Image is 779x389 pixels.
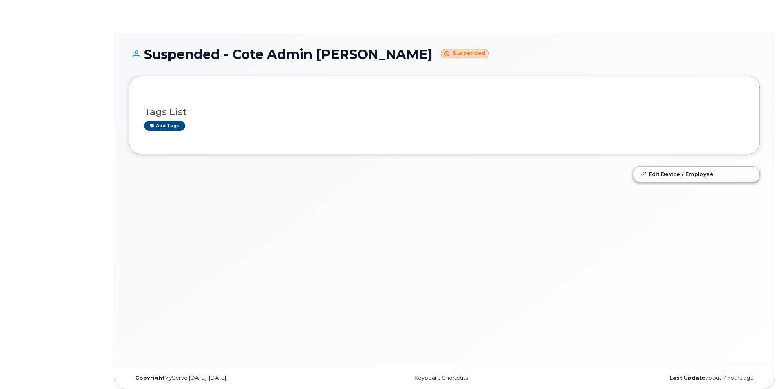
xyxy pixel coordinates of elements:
a: Keyboard Shortcuts [414,375,468,381]
div: MyServe [DATE]–[DATE] [129,375,339,381]
div: about 7 hours ago [549,375,760,381]
a: Edit Device / Employee [633,167,759,181]
h3: Tags List [144,107,745,117]
a: Add tags [144,121,185,131]
h1: Suspended - Cote Admin [PERSON_NAME] [129,47,760,61]
strong: Last Update [670,375,705,381]
strong: Copyright [135,375,164,381]
small: Suspended [441,49,489,58]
